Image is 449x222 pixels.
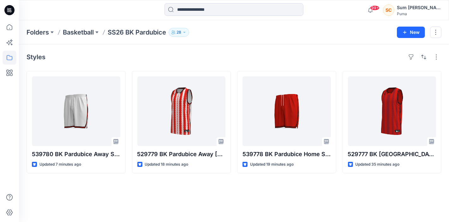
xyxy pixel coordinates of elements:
p: 529779 BK Pardubice Away [GEOGRAPHIC_DATA] [137,150,226,159]
p: 529777 BK [GEOGRAPHIC_DATA] Home [GEOGRAPHIC_DATA] [348,150,436,159]
a: 539780 BK Pardubice Away Short [32,76,120,146]
button: New [397,27,425,38]
a: 529779 BK Pardubice Away Jersey [137,76,226,146]
a: 539778 BK Pardubice Home Shorts [242,76,331,146]
button: 28 [169,28,189,37]
p: 539780 BK Pardubice Away Short [32,150,120,159]
p: 539778 BK Pardubice Home Shorts [242,150,331,159]
div: Puma [397,11,441,16]
a: Folders [27,28,49,37]
p: Updated 35 minutes ago [356,161,400,168]
a: 529777 BK Pardubice Home Jersey [348,76,436,146]
h4: Styles [27,53,45,61]
p: SS26 BK Pardubice [108,28,166,37]
div: Sum [PERSON_NAME] [397,4,441,11]
div: SC [383,4,394,16]
p: Updated 19 minutes ago [250,161,294,168]
p: Updated 7 minutes ago [39,161,81,168]
span: 99+ [370,5,380,10]
p: 28 [177,29,181,36]
a: Basketball [63,28,94,37]
p: Updated 18 minutes ago [145,161,189,168]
